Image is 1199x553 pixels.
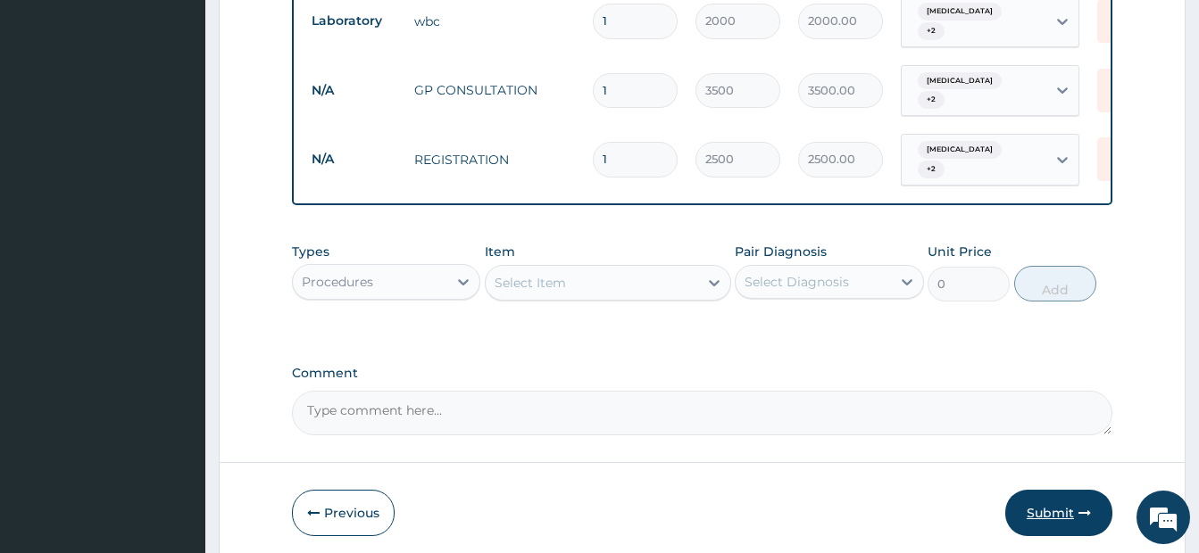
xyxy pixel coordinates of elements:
textarea: Type your message and hit 'Enter' [9,366,340,428]
td: N/A [303,143,405,176]
td: GP CONSULTATION [405,72,584,108]
span: [MEDICAL_DATA] [918,72,1002,90]
img: d_794563401_company_1708531726252_794563401 [33,89,72,134]
span: + 2 [918,161,945,178]
div: Minimize live chat window [293,9,336,52]
label: Pair Diagnosis [735,243,827,260]
span: [MEDICAL_DATA] [918,3,1002,21]
td: N/A [303,74,405,107]
span: We're online! [104,164,246,344]
div: Chat with us now [93,100,300,123]
td: REGISTRATION [405,142,584,177]
div: Procedures [302,273,373,291]
button: Previous [292,490,395,536]
span: + 2 [918,22,945,40]
label: Unit Price [928,243,992,260]
td: wbc [405,4,584,39]
button: Add [1014,266,1096,301]
span: + 2 [918,91,945,109]
label: Types [292,244,329,260]
label: Comment [292,366,1112,381]
label: Item [485,243,515,260]
button: Submit [1005,490,1112,536]
div: Select Item [495,274,566,292]
div: Select Diagnosis [745,273,849,291]
span: [MEDICAL_DATA] [918,141,1002,159]
td: Laboratory [303,4,405,37]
